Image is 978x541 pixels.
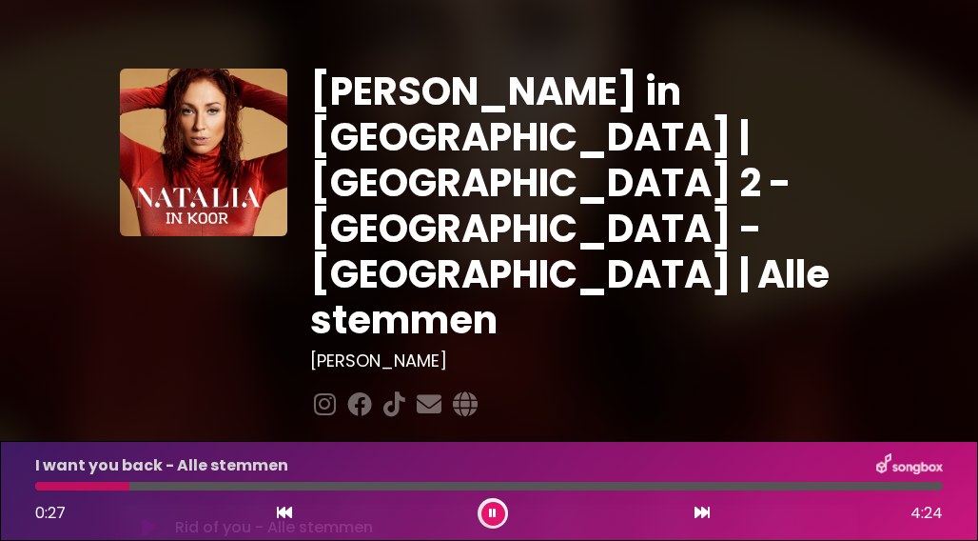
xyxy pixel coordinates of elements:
h3: [PERSON_NAME] [310,351,858,371]
span: 4:24 [910,502,943,525]
img: YTVS25JmS9CLUqXqkEhs [120,69,287,236]
span: 0:27 [35,502,66,524]
img: songbox-logo-white.png [876,453,943,478]
p: I want you back - Alle stemmen [35,454,288,477]
h1: [PERSON_NAME] in [GEOGRAPHIC_DATA] | [GEOGRAPHIC_DATA] 2 - [GEOGRAPHIC_DATA] - [GEOGRAPHIC_DATA] ... [310,69,858,343]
